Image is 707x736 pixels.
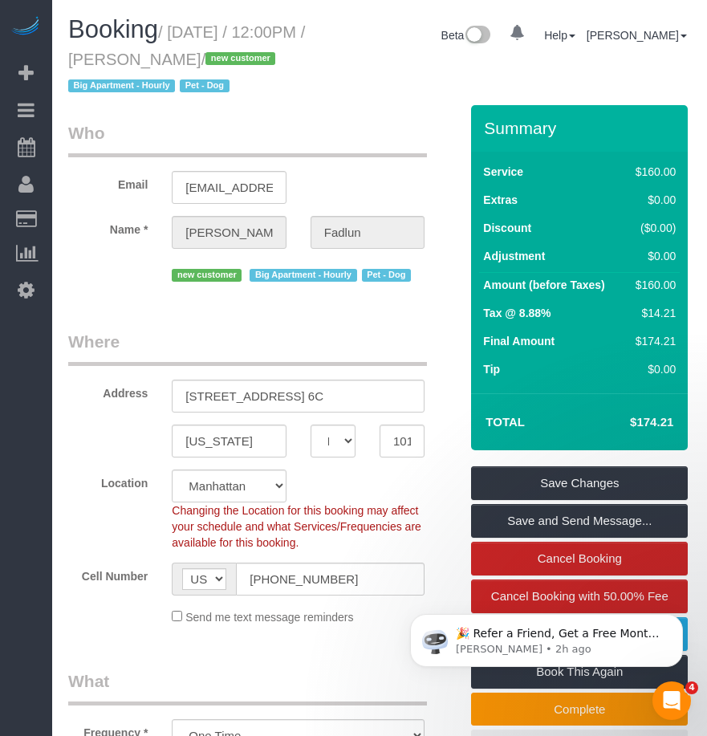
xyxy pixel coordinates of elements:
input: Cell Number [236,563,425,596]
label: Tip [483,361,500,377]
h3: Summary [484,119,680,137]
a: Save Changes [471,466,688,500]
a: Complete [471,693,688,726]
label: Address [56,380,160,401]
span: Send me text message reminders [185,611,353,624]
label: Tax @ 8.88% [483,305,551,321]
input: Last Name [311,216,425,249]
a: [PERSON_NAME] [587,29,687,42]
a: Cancel Booking [471,542,688,575]
div: $0.00 [629,361,676,377]
input: Email [172,171,286,204]
label: Name * [56,216,160,238]
div: $0.00 [629,248,676,264]
label: Email [56,171,160,193]
input: City [172,425,286,457]
iframe: Intercom notifications message [386,580,707,693]
label: Amount (before Taxes) [483,277,604,293]
span: Changing the Location for this booking may affect your schedule and what Services/Frequencies are... [172,504,421,549]
label: Cell Number [56,563,160,584]
label: Discount [483,220,531,236]
small: / [DATE] / 12:00PM / [PERSON_NAME] [68,23,305,96]
a: Save and Send Message... [471,504,688,538]
input: First Name [172,216,286,249]
span: 4 [685,681,698,694]
span: Pet - Dog [362,269,411,282]
div: $14.21 [629,305,676,321]
img: Automaid Logo [10,16,42,39]
img: New interface [464,26,490,47]
a: Help [544,29,575,42]
div: $160.00 [629,164,676,180]
label: Extras [483,192,518,208]
label: Location [56,470,160,491]
h4: $174.21 [582,416,673,429]
legend: Who [68,121,427,157]
div: ($0.00) [629,220,676,236]
iframe: Intercom live chat [652,681,691,720]
label: Service [483,164,523,180]
input: Zip Code [380,425,425,457]
span: Big Apartment - Hourly [250,269,356,282]
span: Pet - Dog [180,79,229,92]
a: Beta [441,29,491,42]
legend: Where [68,330,427,366]
div: $0.00 [629,192,676,208]
legend: What [68,669,427,706]
span: new customer [172,269,242,282]
div: $160.00 [629,277,676,293]
span: Big Apartment - Hourly [68,79,175,92]
label: Adjustment [483,248,545,264]
span: new customer [205,52,275,65]
div: $174.21 [629,333,676,349]
a: Cancel Booking with 50.00% Fee [471,579,688,613]
strong: Total [486,415,525,429]
label: Final Amount [483,333,555,349]
span: Booking [68,15,158,43]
